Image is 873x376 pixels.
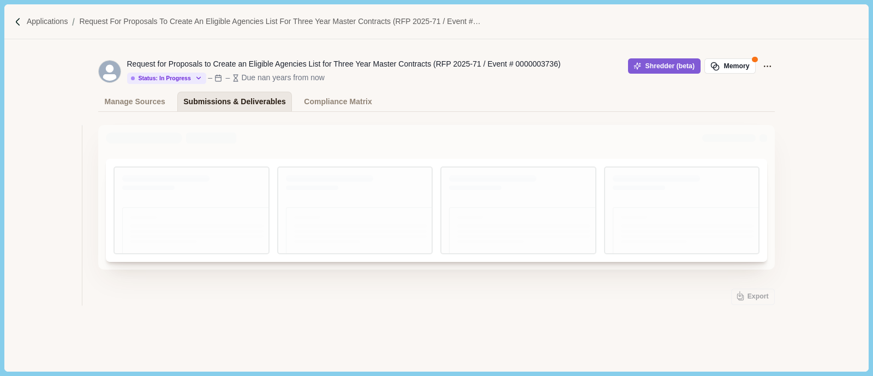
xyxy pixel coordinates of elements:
button: Status: In Progress [127,73,206,84]
img: Forward slash icon [13,17,23,27]
div: Status: In Progress [131,75,191,82]
a: Applications [27,16,68,27]
div: Request for Proposals to Create an Eligible Agencies List for Three Year Master Contracts (RFP 20... [127,58,561,70]
div: – [208,72,212,83]
a: Request for Proposals to Create an Eligible Agencies List for Three Year Master Contracts (RFP 20... [79,16,516,27]
div: Submissions & Deliverables [183,92,286,111]
button: Export [731,289,775,305]
div: – [226,72,230,83]
a: Compliance Matrix [298,92,378,111]
button: Shredder (beta) [628,58,701,74]
a: Submissions & Deliverables [177,92,292,111]
button: Application Actions [760,58,775,74]
div: Due nan years from now [241,72,325,83]
button: Memory [704,58,756,74]
div: Compliance Matrix [304,92,372,111]
svg: avatar [99,61,121,82]
img: Forward slash icon [68,17,79,27]
a: Manage Sources [98,92,171,111]
div: Manage Sources [105,92,165,111]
